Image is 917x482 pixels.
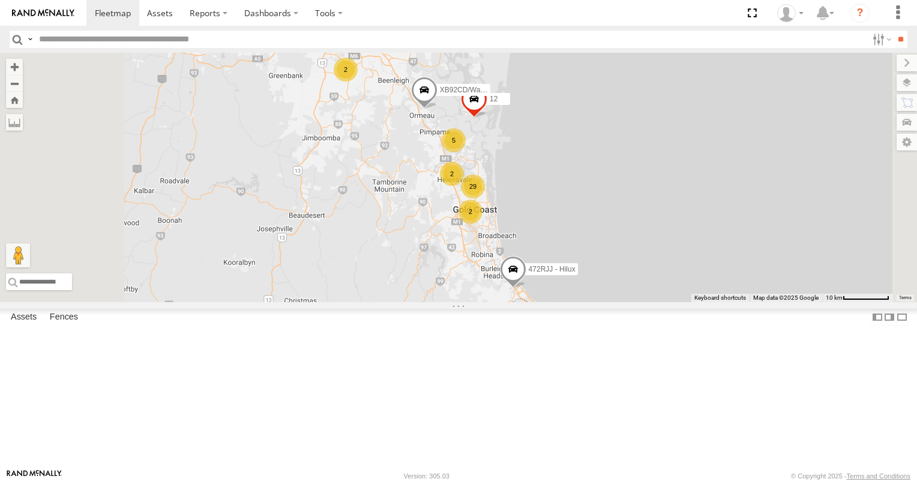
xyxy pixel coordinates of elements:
label: Map Settings [897,134,917,150]
div: 29 [461,174,485,198]
label: Dock Summary Table to the Left [871,309,883,326]
label: Search Query [25,31,35,48]
a: Terms and Conditions [847,472,910,480]
label: Hide Summary Table [896,309,908,326]
button: Map Scale: 10 km per 74 pixels [822,294,893,302]
button: Drag Pegman onto the map to open Street View [6,243,30,267]
label: Fences [44,309,84,326]
button: Zoom Home [6,92,23,108]
button: Keyboard shortcuts [694,294,746,302]
button: Zoom in [6,59,23,75]
i: ? [850,4,870,23]
label: Search Filter Options [868,31,894,48]
span: Map data ©2025 Google [753,294,819,301]
label: Assets [5,309,43,326]
button: Zoom out [6,75,23,92]
span: 10 km [826,294,843,301]
div: Alex Bates [773,4,808,22]
label: Dock Summary Table to the Right [883,309,895,326]
div: Version: 305.03 [404,472,449,480]
img: rand-logo.svg [12,9,74,17]
a: Terms [899,296,912,300]
div: 5 [442,128,466,152]
label: Measure [6,114,23,131]
div: 2 [458,200,483,224]
div: 2 [440,162,464,186]
div: © Copyright 2025 - [791,472,910,480]
div: 2 [334,58,358,82]
a: Visit our Website [7,470,62,482]
span: 12 [490,95,498,103]
span: XB92CD/Water [440,86,489,94]
span: 472RJJ - Hilux [529,265,576,273]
